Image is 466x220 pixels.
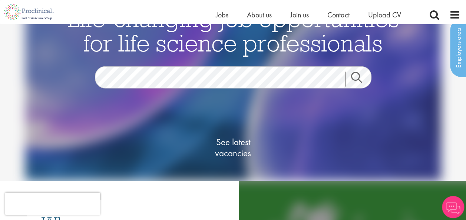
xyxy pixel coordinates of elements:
span: Life-changing job opportunities for life science professionals [67,3,399,57]
a: Job search submit button [345,71,377,86]
span: See latest vacancies [196,136,270,159]
a: Contact [327,10,350,20]
a: See latestvacancies [196,107,270,188]
a: Join us [290,10,309,20]
a: Upload CV [368,10,401,20]
img: Chatbot [442,196,464,218]
a: About us [247,10,272,20]
a: Jobs [216,10,228,20]
iframe: reCAPTCHA [5,193,100,215]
